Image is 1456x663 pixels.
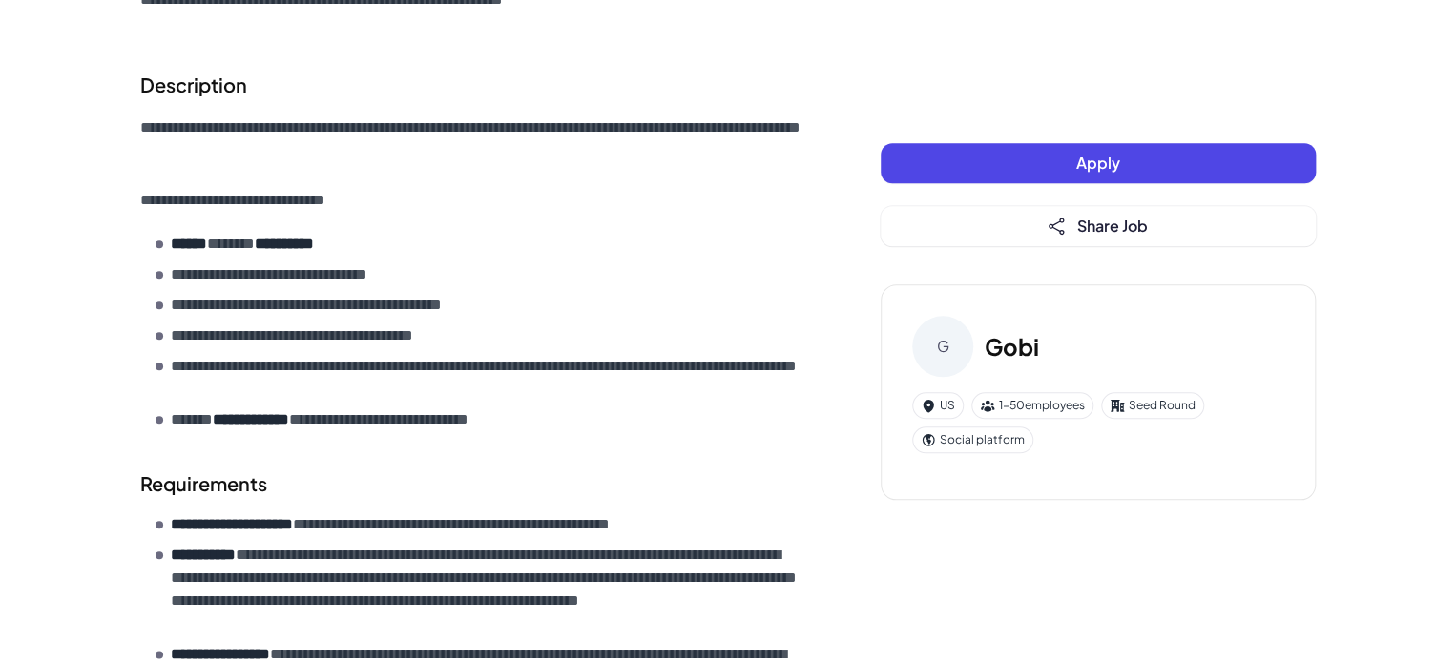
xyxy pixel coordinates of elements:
[912,316,973,377] div: G
[1077,216,1148,236] span: Share Job
[1076,153,1120,173] span: Apply
[912,426,1033,453] div: Social platform
[912,392,964,419] div: US
[971,392,1093,419] div: 1-50 employees
[140,469,804,498] h2: Requirements
[985,329,1039,363] h3: Gobi
[881,143,1316,183] button: Apply
[1101,392,1204,419] div: Seed Round
[140,71,804,99] h2: Description
[881,206,1316,246] button: Share Job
